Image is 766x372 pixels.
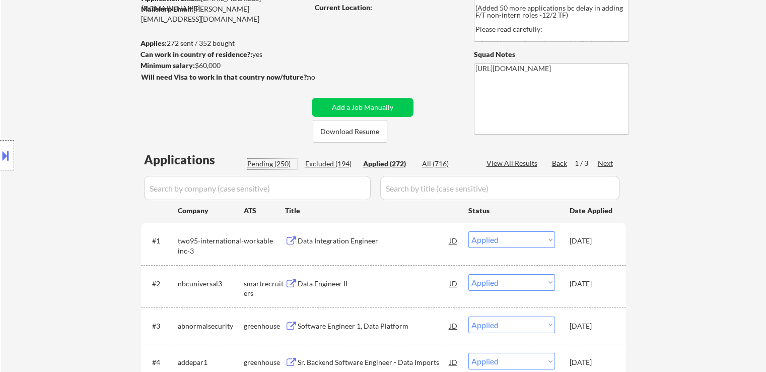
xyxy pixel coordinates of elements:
[298,357,450,367] div: Sr. Backend Software Engineer - Data Imports
[298,279,450,289] div: Data Engineer II
[468,201,555,219] div: Status
[247,159,298,169] div: Pending (250)
[244,236,285,246] div: workable
[449,353,459,371] div: JD
[141,49,305,59] div: yes
[570,357,614,367] div: [DATE]
[178,206,244,216] div: Company
[178,321,244,331] div: abnormalsecurity
[449,274,459,292] div: JD
[141,61,195,70] strong: Minimum salary:
[144,154,244,166] div: Applications
[486,158,540,168] div: View All Results
[141,4,308,24] div: [PERSON_NAME][EMAIL_ADDRESS][DOMAIN_NAME]
[570,321,614,331] div: [DATE]
[422,159,472,169] div: All (716)
[152,357,170,367] div: #4
[152,279,170,289] div: #2
[152,321,170,331] div: #3
[298,236,450,246] div: Data Integration Engineer
[178,357,244,367] div: addepar1
[144,176,371,200] input: Search by company (case sensitive)
[575,158,598,168] div: 1 / 3
[298,321,450,331] div: Software Engineer 1, Data Platform
[570,206,614,216] div: Date Applied
[141,5,193,13] strong: Mailslurp Email:
[244,321,285,331] div: greenhouse
[315,3,372,12] strong: Current Location:
[552,158,568,168] div: Back
[474,49,629,59] div: Squad Notes
[178,279,244,289] div: nbcuniversal3
[598,158,614,168] div: Next
[313,120,387,143] button: Download Resume
[244,279,285,298] div: smartrecruiters
[307,72,336,82] div: no
[141,60,308,71] div: $60,000
[363,159,413,169] div: Applied (272)
[141,50,252,58] strong: Can work in country of residence?:
[244,206,285,216] div: ATS
[570,279,614,289] div: [DATE]
[380,176,619,200] input: Search by title (case sensitive)
[449,317,459,335] div: JD
[449,231,459,250] div: JD
[178,236,244,256] div: two95-international-inc-3
[141,39,167,47] strong: Applies:
[570,236,614,246] div: [DATE]
[141,38,308,48] div: 272 sent / 352 bought
[244,357,285,367] div: greenhouse
[141,73,309,81] strong: Will need Visa to work in that country now/future?:
[285,206,459,216] div: Title
[305,159,356,169] div: Excluded (194)
[312,98,413,117] button: Add a Job Manually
